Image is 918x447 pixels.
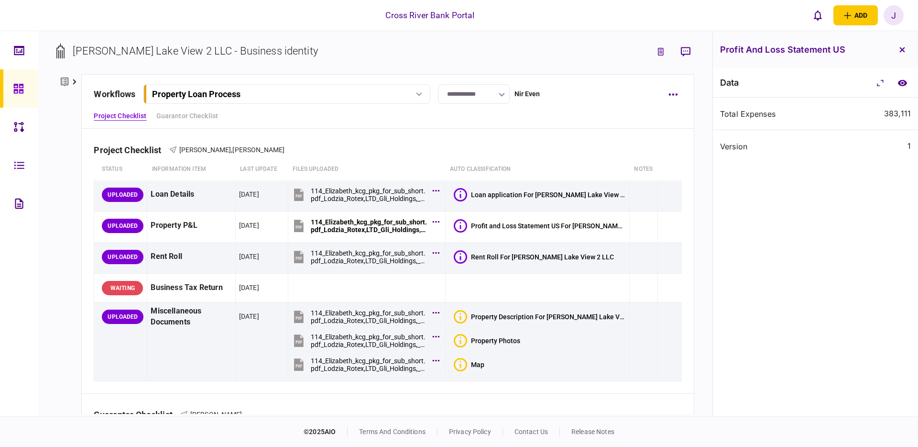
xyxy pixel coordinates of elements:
div: version [720,143,812,150]
button: Bad qualityProperty Description For Elizabeth Lake View 2 LLC [454,310,626,324]
button: Rent Roll For Elizabeth Lake View 2 LLC [454,250,614,264]
div: Rent Roll [151,246,231,268]
div: 114_Elizabeth_kcg_pkg_for_sub_short.pdf_Lodzia_Rotex,LTD_Gli_Holdings,_LLC_18cc1cafbd20bfa3 (6).pdf [311,357,427,372]
a: compare to document [894,74,911,91]
button: 114_Elizabeth_kcg_pkg_for_sub_short.pdf_Lodzia_Rotex,LTD_Gli_Holdings,_LLC_18cc1cafbd20bfa3 (4 - ... [292,246,437,268]
span: , [231,146,232,154]
div: Project Checklist [94,145,169,155]
div: UPLOADED [102,310,143,324]
button: Bad qualityProperty Photos [454,334,520,347]
th: Files uploaded [288,158,445,180]
th: last update [235,158,288,180]
div: Business Tax Return [151,277,231,299]
a: privacy policy [449,428,491,436]
button: Loan application For Elizabeth Lake View 2 LLC [454,188,626,201]
div: © 2025 AIO [304,427,348,437]
button: Collapse/Expand All [872,74,889,91]
div: data [720,78,739,88]
div: Cross River Bank Portal [385,9,474,22]
th: Information item [147,158,235,180]
div: Miscellaneous Documents [151,306,231,328]
div: 383,111 [884,109,911,118]
div: Total Expenses [720,110,812,118]
div: [DATE] [239,190,259,199]
a: terms and conditions [359,428,426,436]
button: Bad qualityMap [454,358,484,371]
div: 114_Elizabeth_kcg_pkg_for_sub_short.pdf_Lodzia_Rotex,LTD_Gli_Holdings,_LLC_18cc1cafbd20bfa3 (7 - ... [311,333,427,348]
div: Rent Roll For Elizabeth Lake View 2 LLC [471,253,614,261]
div: 1 [907,142,911,151]
a: release notes [571,428,614,436]
div: Profit and Loss Statement US For Elizabeth Lake View 2 LLC [471,222,626,230]
div: Map [471,361,484,369]
div: [DATE] [239,283,259,292]
span: [PERSON_NAME] [179,146,231,154]
div: 114_Elizabeth_kcg_pkg_for_sub_short.pdf_Lodzia_Rotex,LTD_Gli_Holdings,_LLC_18cc1cafbd20bfa3 - Pro... [311,218,427,234]
span: [PERSON_NAME] [232,146,284,154]
button: open adding identity options [833,5,878,25]
button: 114_Elizabeth_kcg_pkg_for_sub_short.pdf_Lodzia_Rotex,LTD_Gli_Holdings,_LLC_18cc1cafbd20bfa3 - Loa... [292,184,437,205]
div: Bad quality [454,358,467,371]
button: open notifications list [808,5,828,25]
div: Bad quality [454,310,467,324]
button: J [884,5,904,25]
th: status [94,158,147,180]
div: 114_Elizabeth_kcg_pkg_for_sub_short.pdf_Lodzia_Rotex,LTD_Gli_Holdings,_LLC_18cc1cafbd20bfa3 (2).pdf [311,309,427,324]
div: UPLOADED [102,188,143,202]
div: UPLOADED [102,219,143,233]
div: Bad quality [454,334,467,347]
div: Property P&L [151,215,231,236]
div: 114_Elizabeth_kcg_pkg_for_sub_short.pdf_Lodzia_Rotex,LTD_Gli_Holdings,_LLC_18cc1cafbd20bfa3 - Loa... [311,187,427,202]
button: 114_Elizabeth_kcg_pkg_for_sub_short.pdf_Lodzia_Rotex,LTD_Gli_Holdings,_LLC_18cc1cafbd20bfa3 (2).pdf [292,306,437,327]
div: Property Photos [471,337,520,345]
div: UPLOADED [102,250,143,264]
button: 114_Elizabeth_kcg_pkg_for_sub_short.pdf_Lodzia_Rotex,LTD_Gli_Holdings,_LLC_18cc1cafbd20bfa3 (6).pdf [292,354,437,375]
div: Property Loan Process [152,89,240,99]
a: contact us [514,428,548,436]
div: 114_Elizabeth_kcg_pkg_for_sub_short.pdf_Lodzia_Rotex,LTD_Gli_Holdings,_LLC_18cc1cafbd20bfa3 (4 - ... [311,249,427,265]
button: link to underwriting page [652,43,669,60]
div: Guarantor Checklist [94,410,180,420]
th: notes [629,158,657,180]
div: Loan Details [151,184,231,205]
th: auto classification [445,158,629,180]
div: [DATE] [239,221,259,230]
div: workflows [94,88,135,101]
div: [DATE] [239,252,259,261]
div: [PERSON_NAME] Lake View 2 LLC - Business identity [73,43,317,59]
h3: Profit and Loss Statement US [720,45,845,54]
button: Profit and Loss Statement US For Elizabeth Lake View 2 LLC [454,219,626,233]
div: Property Description For Elizabeth Lake View 2 LLC [471,313,626,321]
div: Loan application For Elizabeth Lake View 2 LLC [471,191,626,199]
div: WAITING [102,281,143,295]
button: 114_Elizabeth_kcg_pkg_for_sub_short.pdf_Lodzia_Rotex,LTD_Gli_Holdings,_LLC_18cc1cafbd20bfa3 - Pro... [292,215,437,236]
a: Guarantor Checklist [156,111,219,121]
a: Project Checklist [94,111,146,121]
button: Property Loan Process [143,84,430,104]
button: 114_Elizabeth_kcg_pkg_for_sub_short.pdf_Lodzia_Rotex,LTD_Gli_Holdings,_LLC_18cc1cafbd20bfa3 (7 - ... [292,330,437,351]
span: [PERSON_NAME] [190,411,242,418]
div: Nir Even [514,89,540,99]
div: [DATE] [239,312,259,321]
